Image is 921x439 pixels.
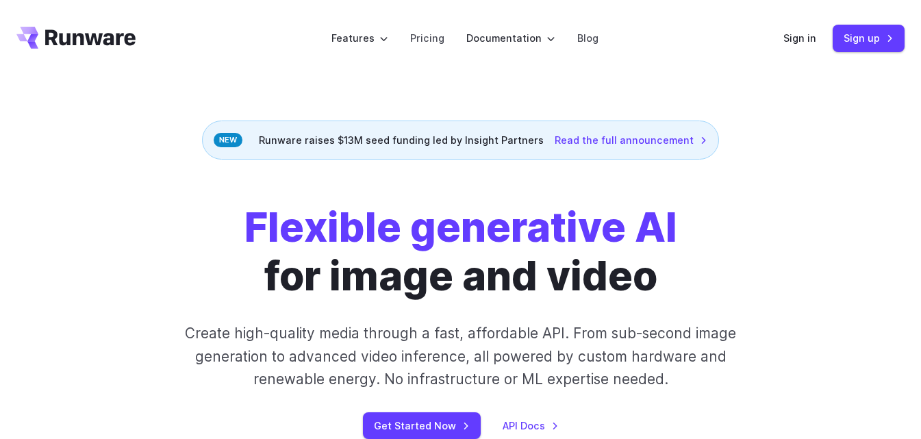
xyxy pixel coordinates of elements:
label: Documentation [466,30,555,46]
label: Features [331,30,388,46]
a: Sign in [783,30,816,46]
a: Read the full announcement [555,132,707,148]
div: Runware raises $13M seed funding led by Insight Partners [202,121,719,160]
a: Pricing [410,30,444,46]
h1: for image and video [244,203,677,300]
a: Go to / [16,27,136,49]
p: Create high-quality media through a fast, affordable API. From sub-second image generation to adv... [176,322,744,390]
a: Sign up [833,25,905,51]
a: Blog [577,30,598,46]
a: Get Started Now [363,412,481,439]
a: API Docs [503,418,559,434]
strong: Flexible generative AI [244,203,677,251]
